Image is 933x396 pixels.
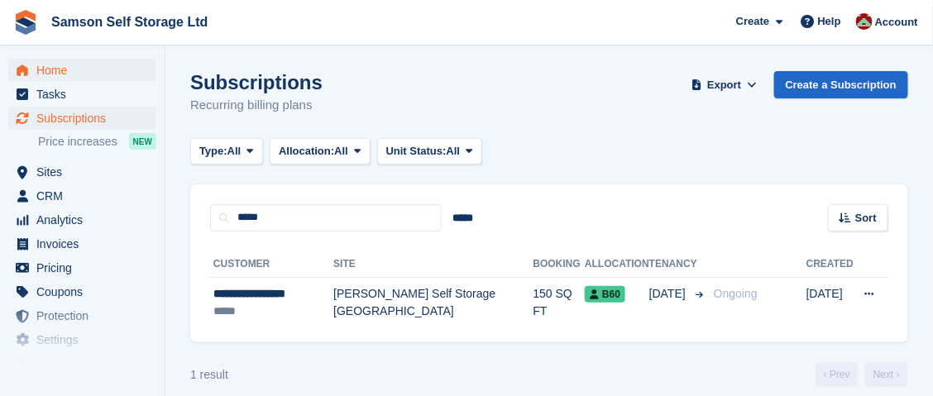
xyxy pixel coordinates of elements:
[45,8,214,36] a: Samson Self Storage Ltd
[36,328,136,351] span: Settings
[38,134,117,150] span: Price increases
[774,71,908,98] a: Create a Subscription
[210,251,333,278] th: Customer
[36,184,136,208] span: CRM
[8,232,156,255] a: menu
[447,143,461,160] span: All
[8,352,156,375] a: menu
[190,138,263,165] button: Type: All
[533,277,586,329] td: 150 SQ FT
[199,143,227,160] span: Type:
[736,13,769,30] span: Create
[36,352,136,375] span: Capital
[36,304,136,327] span: Protection
[533,251,586,278] th: Booking
[8,256,156,279] a: menu
[855,210,877,227] span: Sort
[875,14,918,31] span: Account
[190,366,228,384] div: 1 result
[856,13,873,30] img: Ian
[865,362,908,387] a: Next
[8,83,156,106] a: menu
[714,287,758,300] span: Ongoing
[36,232,136,255] span: Invoices
[585,251,649,278] th: Allocation
[8,160,156,184] a: menu
[36,160,136,184] span: Sites
[649,251,707,278] th: Tenancy
[8,328,156,351] a: menu
[707,77,741,93] span: Export
[38,132,156,150] a: Price increases NEW
[36,280,136,303] span: Coupons
[190,96,323,115] p: Recurring billing plans
[688,71,761,98] button: Export
[270,138,371,165] button: Allocation: All
[333,277,533,329] td: [PERSON_NAME] Self Storage [GEOGRAPHIC_DATA]
[8,184,156,208] a: menu
[333,251,533,278] th: Site
[13,10,38,35] img: stora-icon-8386f47178a22dfd0bd8f6a31ec36ba5ce8667c1dd55bd0f319d3a0aa187defe.svg
[334,143,348,160] span: All
[812,362,911,387] nav: Page
[190,71,323,93] h1: Subscriptions
[36,83,136,106] span: Tasks
[36,59,136,82] span: Home
[818,13,841,30] span: Help
[36,107,136,130] span: Subscriptions
[8,107,156,130] a: menu
[585,286,625,303] span: B60
[36,208,136,231] span: Analytics
[8,208,156,231] a: menu
[386,143,447,160] span: Unit Status:
[806,251,854,278] th: Created
[279,143,334,160] span: Allocation:
[36,256,136,279] span: Pricing
[649,285,689,303] span: [DATE]
[227,143,242,160] span: All
[8,59,156,82] a: menu
[129,133,156,150] div: NEW
[8,280,156,303] a: menu
[8,304,156,327] a: menu
[377,138,482,165] button: Unit Status: All
[806,277,854,329] td: [DATE]
[816,362,859,387] a: Previous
